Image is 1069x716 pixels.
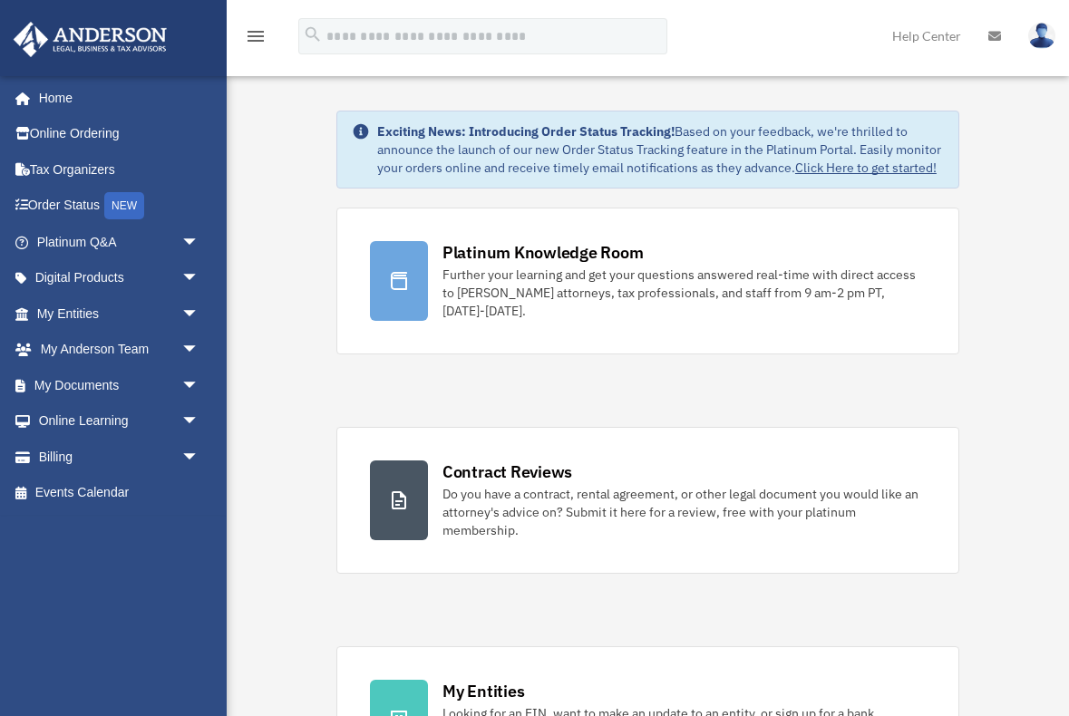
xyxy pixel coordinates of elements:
div: Contract Reviews [442,460,572,483]
a: My Anderson Teamarrow_drop_down [13,332,227,368]
div: Platinum Knowledge Room [442,241,644,264]
a: Click Here to get started! [795,160,937,176]
div: My Entities [442,680,524,702]
span: arrow_drop_down [181,260,218,297]
a: menu [245,32,267,47]
span: arrow_drop_down [181,224,218,261]
span: arrow_drop_down [181,295,218,333]
span: arrow_drop_down [181,332,218,369]
a: Contract Reviews Do you have a contract, rental agreement, or other legal document you would like... [336,427,959,574]
a: Order StatusNEW [13,188,227,225]
img: Anderson Advisors Platinum Portal [8,22,172,57]
a: Events Calendar [13,475,227,511]
a: Online Ordering [13,116,227,152]
img: User Pic [1028,23,1055,49]
div: Do you have a contract, rental agreement, or other legal document you would like an attorney's ad... [442,485,926,539]
span: arrow_drop_down [181,367,218,404]
span: arrow_drop_down [181,403,218,440]
a: Tax Organizers [13,151,227,188]
a: Platinum Knowledge Room Further your learning and get your questions answered real-time with dire... [336,208,959,354]
a: Home [13,80,218,116]
div: Further your learning and get your questions answered real-time with direct access to [PERSON_NAM... [442,266,926,320]
a: My Documentsarrow_drop_down [13,367,227,403]
a: Platinum Q&Aarrow_drop_down [13,224,227,260]
a: Online Learningarrow_drop_down [13,403,227,440]
a: Billingarrow_drop_down [13,439,227,475]
span: arrow_drop_down [181,439,218,476]
div: Based on your feedback, we're thrilled to announce the launch of our new Order Status Tracking fe... [377,122,944,177]
a: Digital Productsarrow_drop_down [13,260,227,296]
div: NEW [104,192,144,219]
i: menu [245,25,267,47]
a: My Entitiesarrow_drop_down [13,295,227,332]
i: search [303,24,323,44]
strong: Exciting News: Introducing Order Status Tracking! [377,123,675,140]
